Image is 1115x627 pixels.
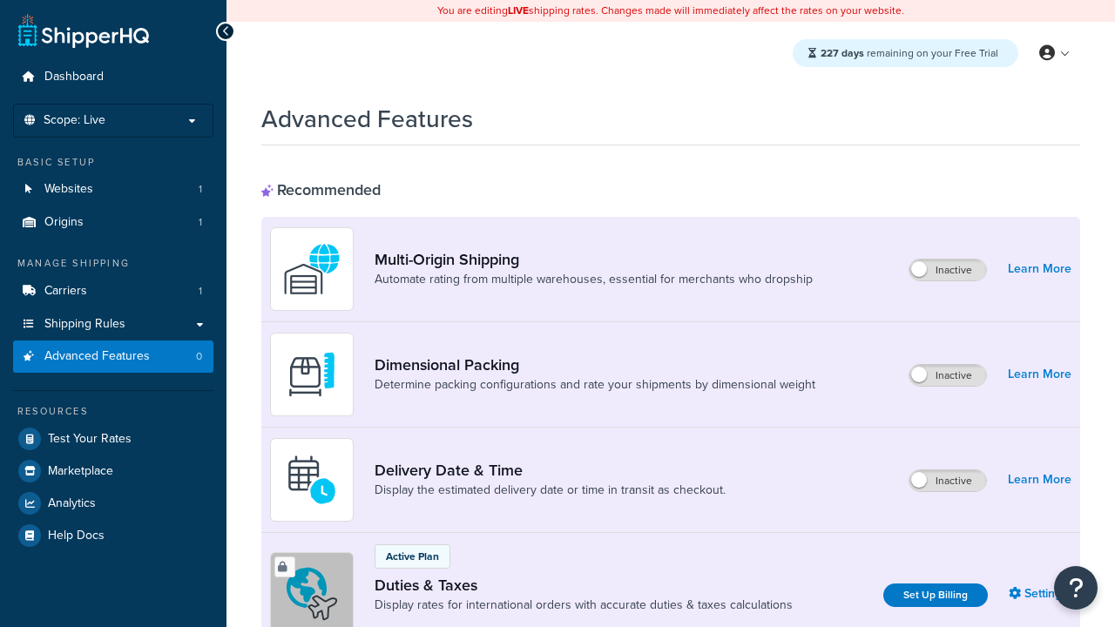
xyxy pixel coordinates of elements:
[909,260,986,280] label: Inactive
[13,340,213,373] li: Advanced Features
[909,365,986,386] label: Inactive
[909,470,986,491] label: Inactive
[883,583,988,607] a: Set Up Billing
[13,173,213,206] li: Websites
[281,344,342,405] img: DTVBYsAAAAAASUVORK5CYII=
[13,488,213,519] a: Analytics
[44,284,87,299] span: Carriers
[48,464,113,479] span: Marketplace
[44,349,150,364] span: Advanced Features
[48,529,105,543] span: Help Docs
[199,182,202,197] span: 1
[375,376,815,394] a: Determine packing configurations and rate your shipments by dimensional weight
[44,113,105,128] span: Scope: Live
[199,215,202,230] span: 1
[13,423,213,455] a: Test Your Rates
[13,256,213,271] div: Manage Shipping
[1008,468,1071,492] a: Learn More
[375,461,726,480] a: Delivery Date & Time
[261,102,473,136] h1: Advanced Features
[48,496,96,511] span: Analytics
[196,349,202,364] span: 0
[261,180,381,199] div: Recommended
[375,597,793,614] a: Display rates for international orders with accurate duties & taxes calculations
[13,520,213,551] a: Help Docs
[13,404,213,419] div: Resources
[281,239,342,300] img: WatD5o0RtDAAAAAElFTkSuQmCC
[48,432,132,447] span: Test Your Rates
[44,317,125,332] span: Shipping Rules
[821,45,998,61] span: remaining on your Free Trial
[44,182,93,197] span: Websites
[13,206,213,239] li: Origins
[13,340,213,373] a: Advanced Features0
[199,284,202,299] span: 1
[821,45,864,61] strong: 227 days
[375,482,726,499] a: Display the estimated delivery date or time in transit as checkout.
[1008,362,1071,387] a: Learn More
[13,455,213,487] a: Marketplace
[1008,257,1071,281] a: Learn More
[13,173,213,206] a: Websites1
[386,549,439,564] p: Active Plan
[13,206,213,239] a: Origins1
[13,275,213,307] a: Carriers1
[1054,566,1098,610] button: Open Resource Center
[13,155,213,170] div: Basic Setup
[375,271,813,288] a: Automate rating from multiple warehouses, essential for merchants who dropship
[44,215,84,230] span: Origins
[375,576,793,595] a: Duties & Taxes
[375,250,813,269] a: Multi-Origin Shipping
[375,355,815,374] a: Dimensional Packing
[13,308,213,340] a: Shipping Rules
[13,275,213,307] li: Carriers
[44,70,104,84] span: Dashboard
[281,449,342,510] img: gfkeb5ejjkALwAAAABJRU5ErkJggg==
[508,3,529,18] b: LIVE
[1009,582,1071,606] a: Settings
[13,61,213,93] a: Dashboard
